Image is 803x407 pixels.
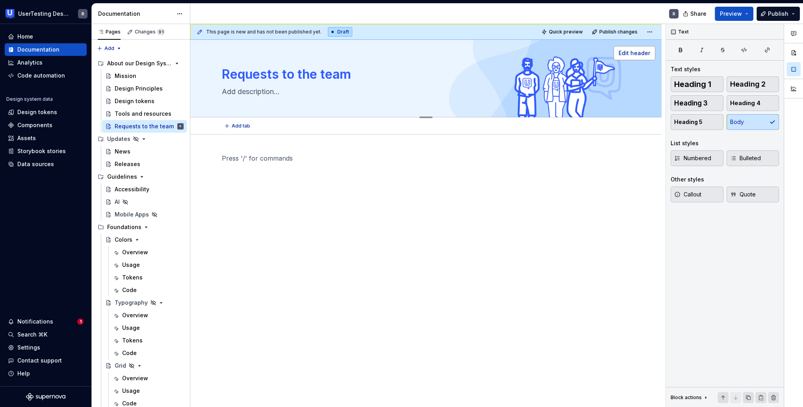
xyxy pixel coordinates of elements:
[95,133,187,145] div: Updates
[17,147,66,155] div: Storybook stories
[5,367,87,380] button: Help
[5,56,87,69] a: Analytics
[17,72,65,80] div: Code automation
[122,311,148,319] div: Overview
[102,183,187,196] a: Accessibility
[727,150,779,166] button: Bulleted
[115,72,136,80] div: Mission
[122,274,143,281] div: Tokens
[115,160,140,168] div: Releases
[115,236,132,244] div: Colors
[768,10,788,18] span: Publish
[77,318,84,325] span: 1
[671,150,723,166] button: Numbered
[115,299,148,307] div: Typography
[122,374,148,382] div: Overview
[5,43,87,56] a: Documentation
[107,135,130,143] div: Updates
[102,233,187,246] a: Colors
[115,211,149,218] div: Mobile Apps
[102,107,187,120] a: Tools and resources
[730,154,761,162] span: Bulleted
[17,370,30,377] div: Help
[727,187,779,202] button: Quote
[5,341,87,354] a: Settings
[6,9,15,18] img: 41adf70f-fc1c-4662-8e2d-d2ab9c673b1b.png
[110,309,187,322] a: Overview
[115,185,149,193] div: Accessibility
[102,70,187,82] a: Mission
[122,349,137,357] div: Code
[95,170,187,183] div: Guidelines
[110,322,187,334] a: Usage
[115,122,174,130] div: Requests to the team
[18,10,69,18] div: UserTesting Design System
[95,43,124,54] button: Add
[539,26,586,37] button: Quick preview
[122,387,140,395] div: Usage
[671,114,723,130] button: Heading 5
[135,29,165,35] div: Changes
[671,76,723,92] button: Heading 1
[679,7,712,21] button: Share
[17,59,43,67] div: Analytics
[17,160,54,168] div: Data sources
[17,33,33,41] div: Home
[730,99,760,107] span: Heading 4
[671,65,701,73] div: Text styles
[107,59,172,67] div: About our Design System
[5,158,87,170] a: Data sources
[674,191,701,198] span: Callout
[95,57,187,70] div: About our Design System
[17,46,59,54] div: Documentation
[122,248,148,256] div: Overview
[5,354,87,367] button: Contact support
[337,29,349,35] span: Draft
[110,334,187,347] a: Tokens
[17,318,53,326] div: Notifications
[98,29,121,35] div: Pages
[757,7,800,21] button: Publish
[5,119,87,131] a: Components
[110,347,187,359] a: Code
[619,49,650,57] span: Edit header
[102,196,187,208] a: AI
[102,120,187,133] a: Requests to the teamR
[122,261,140,269] div: Usage
[206,29,322,35] span: This page is new and has not been published yet.
[110,259,187,271] a: Usage
[730,191,756,198] span: Quote
[115,97,154,105] div: Design tokens
[110,246,187,259] a: Overview
[122,337,143,344] div: Tokens
[5,106,87,118] a: Design tokens
[5,315,87,328] button: Notifications1
[102,145,187,158] a: News
[6,96,53,102] div: Design system data
[5,132,87,144] a: Assets
[102,296,187,309] a: Typography
[26,393,65,401] a: Supernova Logo
[107,173,137,181] div: Guidelines
[157,29,165,35] span: 91
[730,80,766,88] span: Heading 2
[122,286,137,294] div: Code
[95,221,187,233] div: Foundations
[102,82,187,95] a: Design Principles
[222,120,254,131] button: Add tab
[727,76,779,92] button: Heading 2
[599,29,638,35] span: Publish changes
[82,11,84,17] div: R
[17,331,47,339] div: Search ⌘K
[671,139,699,147] div: List styles
[5,145,87,157] a: Storybook stories
[671,95,723,111] button: Heading 3
[715,7,753,21] button: Preview
[5,30,87,43] a: Home
[613,46,655,60] button: Edit header
[17,108,57,116] div: Design tokens
[115,110,171,118] div: Tools and resources
[220,65,628,84] textarea: Requests to the team
[110,385,187,397] a: Usage
[671,187,723,202] button: Callout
